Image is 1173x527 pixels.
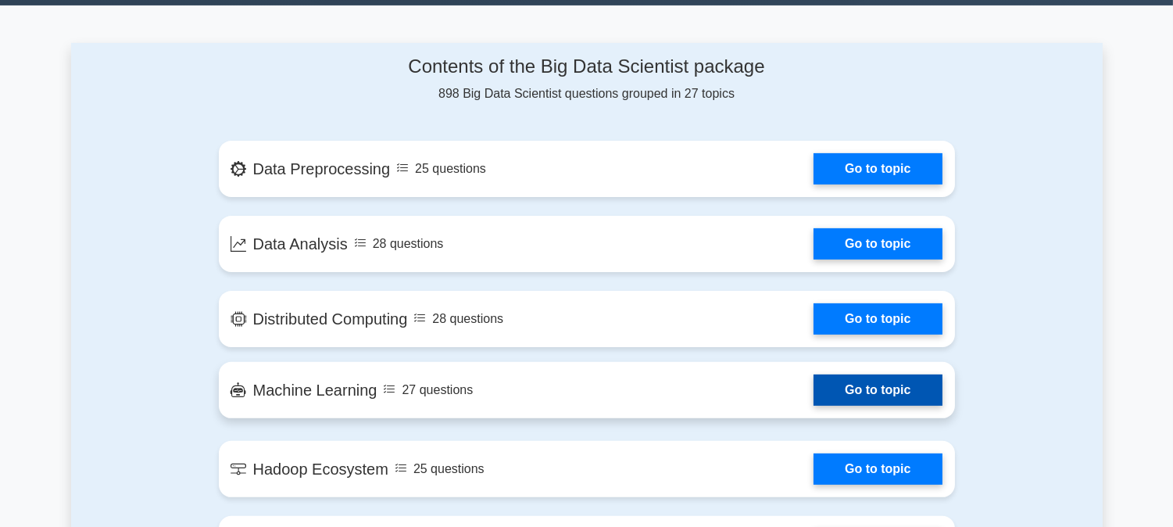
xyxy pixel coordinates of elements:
[219,56,955,103] div: 898 Big Data Scientist questions grouped in 27 topics
[814,454,942,485] a: Go to topic
[814,303,942,335] a: Go to topic
[814,375,942,406] a: Go to topic
[219,56,955,78] h4: Contents of the Big Data Scientist package
[814,228,942,260] a: Go to topic
[814,153,942,185] a: Go to topic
